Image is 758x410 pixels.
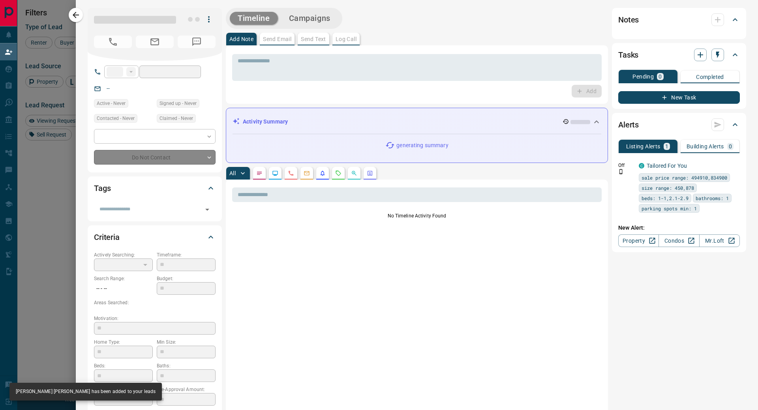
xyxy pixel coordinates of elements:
[642,204,697,212] span: parking spots min: 1
[618,118,639,131] h2: Alerts
[157,275,216,282] p: Budget:
[94,315,216,322] p: Motivation:
[94,182,111,195] h2: Tags
[696,194,729,202] span: bathrooms: 1
[396,141,448,150] p: generating summary
[230,12,278,25] button: Timeline
[288,170,294,176] svg: Calls
[319,170,326,176] svg: Listing Alerts
[107,85,110,92] a: --
[618,169,624,174] svg: Push Notification Only
[178,36,216,48] span: No Number
[94,251,153,258] p: Actively Searching:
[159,99,197,107] span: Signed up - Never
[696,74,724,80] p: Completed
[618,10,740,29] div: Notes
[94,299,216,306] p: Areas Searched:
[94,228,216,247] div: Criteria
[618,234,659,247] a: Property
[243,118,288,126] p: Activity Summary
[642,184,694,192] span: size range: 450,878
[233,114,601,129] div: Activity Summary
[699,234,740,247] a: Mr.Loft
[94,150,216,165] div: Do Not Contact
[618,115,740,134] div: Alerts
[729,144,732,149] p: 0
[94,179,216,198] div: Tags
[94,362,153,369] p: Beds:
[229,36,253,42] p: Add Note
[94,339,153,346] p: Home Type:
[618,49,638,61] h2: Tasks
[272,170,278,176] svg: Lead Browsing Activity
[256,170,263,176] svg: Notes
[618,91,740,104] button: New Task
[157,362,216,369] p: Baths:
[618,224,740,232] p: New Alert:
[159,114,193,122] span: Claimed - Never
[157,339,216,346] p: Min Size:
[97,99,126,107] span: Active - Never
[202,204,213,215] button: Open
[157,251,216,258] p: Timeframe:
[647,163,687,169] a: Tailored For You
[157,386,216,393] p: Pre-Approval Amount:
[304,170,310,176] svg: Emails
[16,385,156,398] div: [PERSON_NAME] [PERSON_NAME] has been added to your leads
[136,36,174,48] span: No Email
[367,170,373,176] svg: Agent Actions
[659,74,662,79] p: 0
[618,45,740,64] div: Tasks
[232,212,602,219] p: No Timeline Activity Found
[94,275,153,282] p: Search Range:
[97,114,135,122] span: Contacted - Never
[229,170,236,176] p: All
[281,12,338,25] button: Campaigns
[642,174,727,182] span: sale price range: 494910,834900
[94,231,120,243] h2: Criteria
[687,144,724,149] p: Building Alerts
[94,282,153,295] p: -- - --
[639,163,644,168] div: condos.ca
[626,144,660,149] p: Listing Alerts
[618,13,639,26] h2: Notes
[351,170,357,176] svg: Opportunities
[335,170,341,176] svg: Requests
[665,144,668,149] p: 1
[659,234,699,247] a: Condos
[618,162,634,169] p: Off
[642,194,689,202] span: beds: 1-1,2.1-2.9
[94,36,132,48] span: No Number
[632,74,654,79] p: Pending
